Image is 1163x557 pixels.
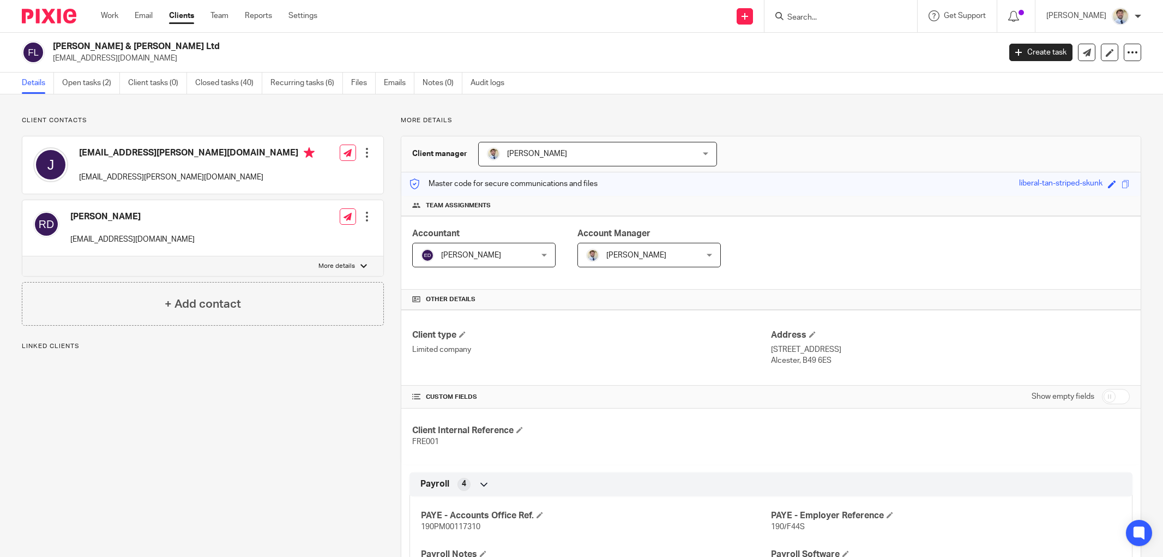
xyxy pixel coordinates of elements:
[420,478,449,490] span: Payroll
[22,116,384,125] p: Client contacts
[165,296,241,313] h4: + Add contact
[101,10,118,21] a: Work
[401,116,1141,125] p: More details
[786,13,884,23] input: Search
[270,73,343,94] a: Recurring tasks (6)
[210,10,228,21] a: Team
[128,73,187,94] a: Client tasks (0)
[421,249,434,262] img: svg%3E
[471,73,513,94] a: Audit logs
[412,344,771,355] p: Limited company
[22,9,76,23] img: Pixie
[507,150,567,158] span: [PERSON_NAME]
[412,148,467,159] h3: Client manager
[288,10,317,21] a: Settings
[384,73,414,94] a: Emails
[412,330,771,341] h4: Client type
[412,425,771,436] h4: Client Internal Reference
[79,147,315,161] h4: [EMAIL_ADDRESS][PERSON_NAME][DOMAIN_NAME]
[606,251,666,259] span: [PERSON_NAME]
[409,178,598,189] p: Master code for secure communications and files
[79,172,315,183] p: [EMAIL_ADDRESS][PERSON_NAME][DOMAIN_NAME]
[944,12,986,20] span: Get Support
[426,295,475,304] span: Other details
[53,53,993,64] p: [EMAIL_ADDRESS][DOMAIN_NAME]
[577,229,650,238] span: Account Manager
[423,73,462,94] a: Notes (0)
[771,523,805,531] span: 190/F44S
[70,234,195,245] p: [EMAIL_ADDRESS][DOMAIN_NAME]
[412,438,439,446] span: FRE001
[487,147,500,160] img: 1693835698283.jfif
[70,211,195,223] h4: [PERSON_NAME]
[412,393,771,402] h4: CUSTOM FIELDS
[462,478,466,489] span: 4
[1032,391,1094,402] label: Show empty fields
[441,251,501,259] span: [PERSON_NAME]
[22,342,384,351] p: Linked clients
[1009,44,1072,61] a: Create task
[771,355,1130,366] p: Alcester, B49 6ES
[421,510,771,522] h4: PAYE - Accounts Office Ref.
[586,249,599,262] img: 1693835698283.jfif
[135,10,153,21] a: Email
[304,147,315,158] i: Primary
[771,344,1130,355] p: [STREET_ADDRESS]
[33,211,59,237] img: svg%3E
[426,201,491,210] span: Team assignments
[62,73,120,94] a: Open tasks (2)
[412,229,460,238] span: Accountant
[169,10,194,21] a: Clients
[1046,10,1106,21] p: [PERSON_NAME]
[53,41,805,52] h2: [PERSON_NAME] & [PERSON_NAME] Ltd
[245,10,272,21] a: Reports
[318,262,355,271] p: More details
[22,41,45,64] img: svg%3E
[33,147,68,182] img: svg%3E
[421,523,480,531] span: 190PM00117310
[1112,8,1129,25] img: 1693835698283.jfif
[1019,178,1102,190] div: liberal-tan-striped-skunk
[771,510,1121,522] h4: PAYE - Employer Reference
[22,73,54,94] a: Details
[771,330,1130,341] h4: Address
[351,73,376,94] a: Files
[195,73,262,94] a: Closed tasks (40)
